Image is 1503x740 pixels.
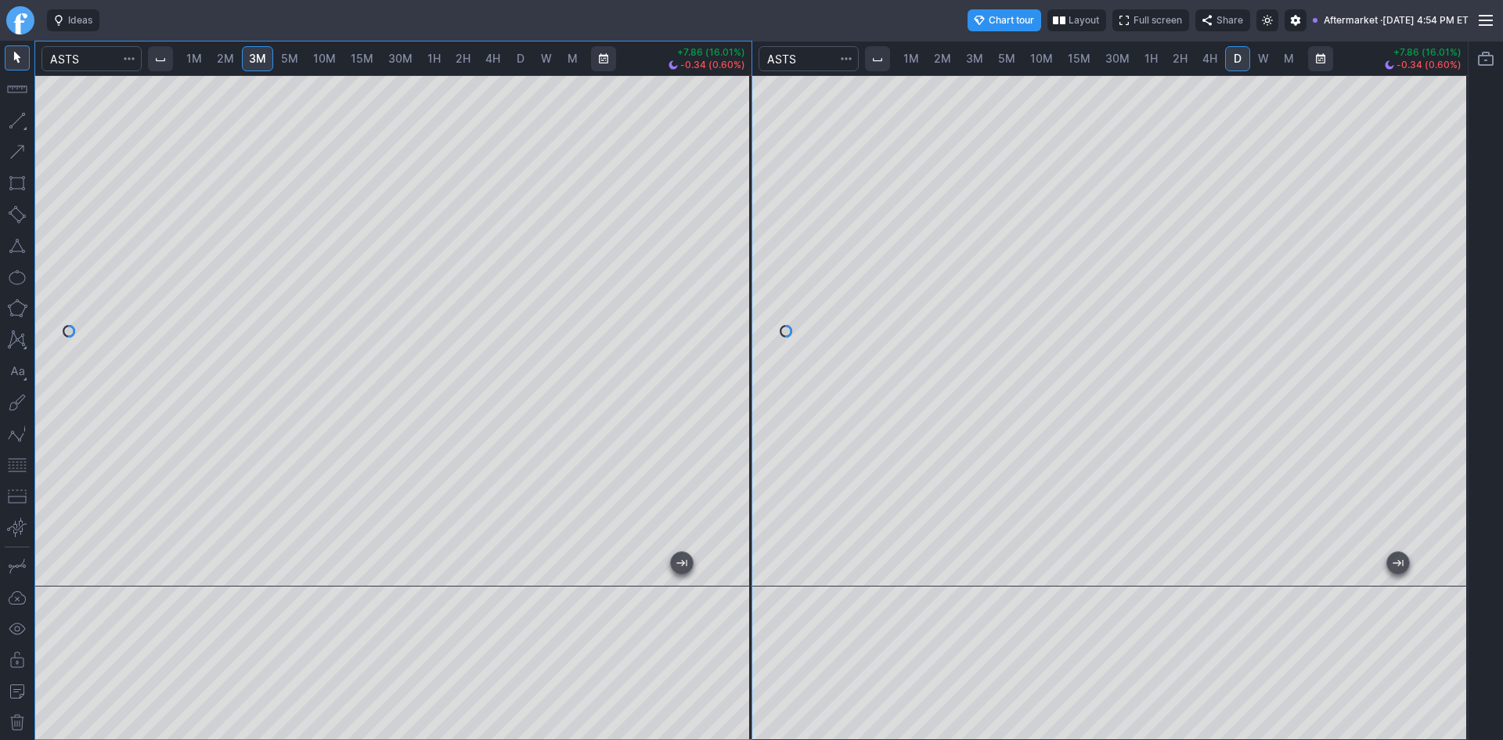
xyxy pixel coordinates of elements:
[1195,9,1250,31] button: Share
[5,710,30,735] button: Remove all drawings
[5,359,30,384] button: Text
[5,233,30,258] button: Triangle
[1195,46,1224,71] a: 4H
[1382,13,1469,28] span: [DATE] 4:54 PM ET
[968,9,1041,31] button: Chart tour
[1023,46,1060,71] a: 10M
[1144,52,1158,65] span: 1H
[478,46,507,71] a: 4H
[1397,60,1462,70] span: -0.34 (0.60%)
[5,421,30,446] button: Elliott waves
[5,648,30,673] button: Lock drawings
[281,52,298,65] span: 5M
[835,46,857,71] button: Search
[1098,46,1137,71] a: 30M
[306,46,343,71] a: 10M
[680,60,745,70] span: -0.34 (0.60%)
[5,390,30,415] button: Brush
[388,52,413,65] span: 30M
[560,46,585,71] a: M
[671,552,693,574] button: Jump to the most recent bar
[5,554,30,579] button: Drawing mode: Single
[1134,13,1182,28] span: Full screen
[210,46,241,71] a: 2M
[420,46,448,71] a: 1H
[5,679,30,704] button: Add note
[5,139,30,164] button: Arrow
[5,108,30,133] button: Line
[927,46,958,71] a: 2M
[186,52,202,65] span: 1M
[865,46,890,71] button: Interval
[5,265,30,290] button: Ellipse
[1324,13,1382,28] span: Aftermarket ·
[1473,46,1498,71] button: Portfolio watchlist
[903,52,919,65] span: 1M
[5,77,30,102] button: Measure
[5,296,30,321] button: Polygon
[508,46,533,71] a: D
[5,616,30,641] button: Hide drawings
[5,585,30,610] button: Drawings autosave: Off
[541,52,552,65] span: W
[274,46,305,71] a: 5M
[449,46,478,71] a: 2H
[1308,46,1333,71] button: Range
[991,46,1022,71] a: 5M
[517,52,524,65] span: D
[1105,52,1130,65] span: 30M
[5,453,30,478] button: Fibonacci retracements
[1202,52,1217,65] span: 4H
[959,46,990,71] a: 3M
[5,327,30,352] button: XABCD
[759,46,859,71] input: Search
[1173,52,1188,65] span: 2H
[313,52,336,65] span: 10M
[5,202,30,227] button: Rotated rectangle
[148,46,173,71] button: Interval
[1234,52,1242,65] span: D
[1256,9,1278,31] button: Toggle light mode
[6,6,34,34] a: Finviz.com
[1225,46,1250,71] a: D
[5,45,30,70] button: Mouse
[217,52,234,65] span: 2M
[1112,9,1189,31] button: Full screen
[1068,52,1090,65] span: 15M
[591,46,616,71] button: Range
[1061,46,1098,71] a: 15M
[1385,48,1462,57] p: +7.86 (16.01%)
[1277,46,1302,71] a: M
[896,46,926,71] a: 1M
[47,9,99,31] button: Ideas
[249,52,266,65] span: 3M
[534,46,559,71] a: W
[1258,52,1269,65] span: W
[568,52,578,65] span: M
[1069,13,1099,28] span: Layout
[1137,46,1165,71] a: 1H
[118,46,140,71] button: Search
[1284,52,1294,65] span: M
[1166,46,1195,71] a: 2H
[381,46,420,71] a: 30M
[179,46,209,71] a: 1M
[1285,9,1307,31] button: Settings
[1030,52,1053,65] span: 10M
[5,171,30,196] button: Rectangle
[5,484,30,509] button: Position
[989,13,1034,28] span: Chart tour
[427,52,441,65] span: 1H
[344,46,380,71] a: 15M
[68,13,92,28] span: Ideas
[5,515,30,540] button: Anchored VWAP
[242,46,273,71] a: 3M
[1216,13,1243,28] span: Share
[1251,46,1276,71] a: W
[351,52,373,65] span: 15M
[934,52,951,65] span: 2M
[998,52,1015,65] span: 5M
[1047,9,1106,31] button: Layout
[1387,552,1409,574] button: Jump to the most recent bar
[456,52,470,65] span: 2H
